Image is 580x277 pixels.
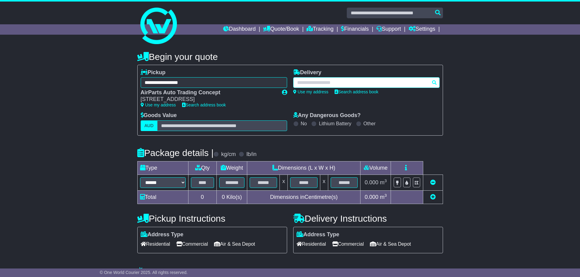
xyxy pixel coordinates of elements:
a: Dashboard [223,24,256,35]
td: Dimensions (L x W x H) [247,161,360,175]
h4: Pickup Instructions [137,213,287,223]
span: Air & Sea Depot [370,239,411,249]
label: Address Type [141,231,184,238]
label: AUD [141,120,158,131]
h4: Delivery Instructions [293,213,443,223]
label: lb/in [246,151,256,158]
td: Type [137,161,188,175]
label: No [301,121,307,126]
a: Use my address [141,102,176,107]
span: Air & Sea Depot [214,239,255,249]
td: Kilo(s) [216,190,247,204]
label: Any Dangerous Goods? [293,112,361,119]
span: Commercial [176,239,208,249]
td: Total [137,190,188,204]
label: kg/cm [221,151,236,158]
a: Search address book [182,102,226,107]
a: Support [376,24,401,35]
label: Lithium Battery [319,121,351,126]
label: Pickup [141,69,166,76]
span: 0.000 [365,194,378,200]
span: 0 [222,194,225,200]
a: Use my address [293,89,329,94]
td: Dimensions in Centimetre(s) [247,190,360,204]
h4: Package details | [137,148,214,158]
div: [STREET_ADDRESS] [141,96,276,103]
td: x [280,175,288,190]
h4: Begin your quote [137,52,443,62]
sup: 3 [385,178,387,183]
label: Address Type [297,231,339,238]
td: 0 [188,190,216,204]
a: Financials [341,24,369,35]
span: m [380,179,387,185]
sup: 3 [385,193,387,198]
td: Volume [360,161,391,175]
a: Quote/Book [263,24,299,35]
span: Residential [297,239,326,249]
label: Delivery [293,69,322,76]
span: 0.000 [365,179,378,185]
a: Tracking [307,24,333,35]
h4: Warranty & Insurance [137,267,443,277]
a: Search address book [335,89,378,94]
span: Residential [141,239,170,249]
a: Settings [409,24,435,35]
label: Other [364,121,376,126]
span: Commercial [332,239,364,249]
label: Goods Value [141,112,177,119]
span: © One World Courier 2025. All rights reserved. [100,270,188,275]
td: Qty [188,161,216,175]
td: Weight [216,161,247,175]
td: x [320,175,328,190]
a: Remove this item [430,179,436,185]
span: m [380,194,387,200]
typeahead: Please provide city [293,77,440,88]
div: AirParts Auto Trading Concept [141,89,276,96]
a: Add new item [430,194,436,200]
